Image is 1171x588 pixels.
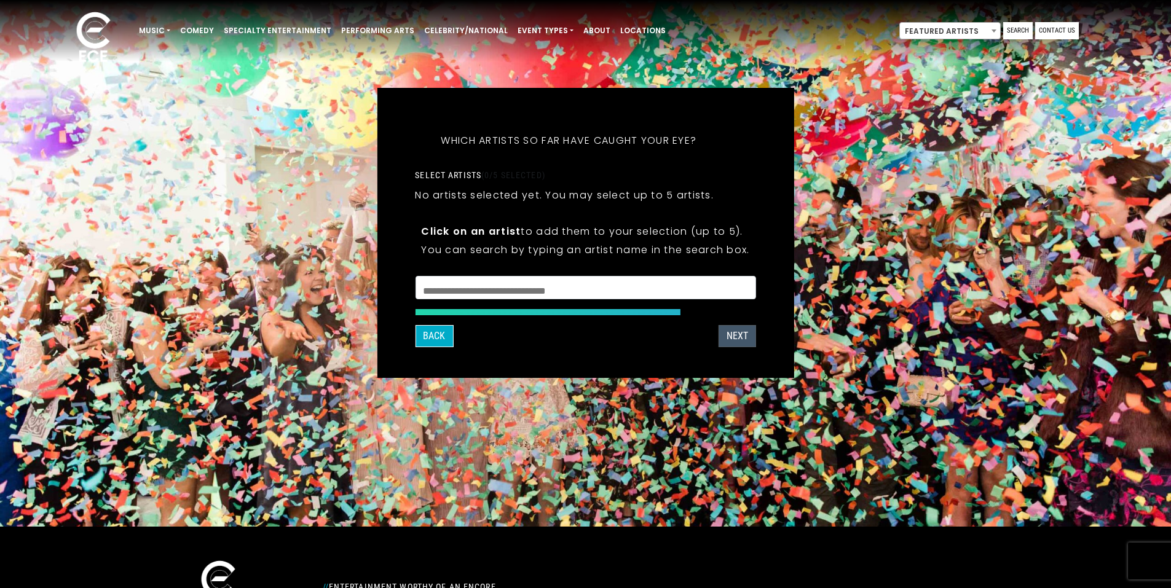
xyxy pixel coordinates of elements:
span: Featured Artists [899,22,1001,39]
a: Event Types [513,20,578,41]
strong: Click on an artist [421,224,521,238]
a: Contact Us [1035,22,1079,39]
label: Select artists [415,170,545,181]
a: Celebrity/National [419,20,513,41]
img: ece_new_logo_whitev2-1.png [63,9,124,68]
p: You can search by typing an artist name in the search box. [421,242,749,257]
button: Back [415,325,453,347]
button: Next [719,325,756,347]
p: to add them to your selection (up to 5). [421,224,749,239]
a: About [578,20,615,41]
a: Search [1003,22,1033,39]
h5: Which artists so far have caught your eye? [415,119,722,163]
a: Performing Arts [336,20,419,41]
span: (0/5 selected) [481,170,545,180]
a: Specialty Entertainment [219,20,336,41]
a: Music [134,20,175,41]
a: Comedy [175,20,219,41]
a: Locations [615,20,671,41]
textarea: Search [423,284,747,295]
span: Featured Artists [900,23,1000,40]
p: No artists selected yet. You may select up to 5 artists. [415,187,714,203]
